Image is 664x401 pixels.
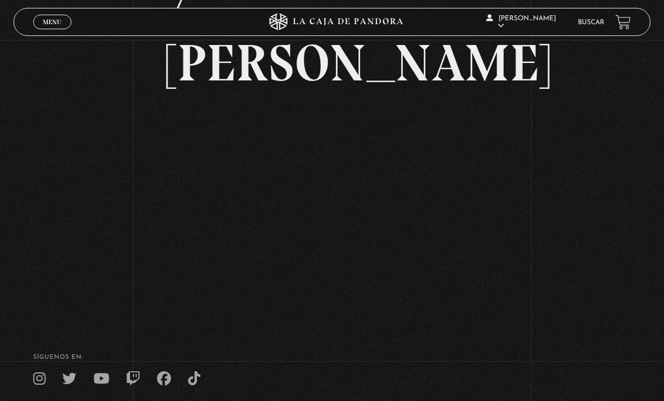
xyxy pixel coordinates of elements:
span: Menu [43,19,61,25]
a: View your shopping cart [616,15,631,30]
span: Cerrar [39,28,66,36]
span: [PERSON_NAME] [486,15,556,29]
iframe: Dailymotion video player – PROGRAMA EDITADO 29-8 TRUMP-MAD- [166,106,497,292]
a: Buscar [578,19,604,26]
h4: SÍguenos en: [33,354,631,361]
